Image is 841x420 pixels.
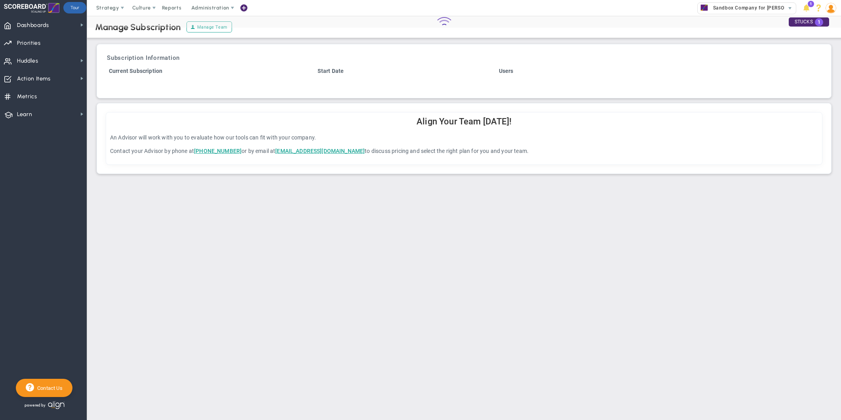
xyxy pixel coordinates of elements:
[499,67,664,74] h4: Users
[16,399,97,411] div: Powered by Align
[109,67,314,74] h4: Current Subscription
[815,18,823,26] span: 1
[110,116,818,128] h2: Align Your Team [DATE]!
[17,53,38,69] span: Huddles
[826,3,836,13] img: 86643.Person.photo
[110,134,818,141] p: An Advisor will work with you to evaluate how our tools can fit with your company.
[275,148,365,154] a: [EMAIL_ADDRESS][DOMAIN_NAME]
[17,71,51,87] span: Action Items
[318,67,495,74] h4: Start Date
[789,17,829,27] div: STUCKS
[96,5,119,11] span: Strategy
[17,17,49,34] span: Dashboards
[34,385,63,391] span: Contact Us
[784,3,796,14] span: select
[709,3,806,13] span: Sandbox Company for [PERSON_NAME]
[191,5,229,11] span: Administration
[17,106,32,123] span: Learn
[17,88,37,105] span: Metrics
[699,3,709,13] img: 32671.Company.photo
[194,148,242,154] a: [PHONE_NUMBER]
[110,147,818,155] p: Contact your Advisor by phone at or by email at to discuss pricing and select the right plan for ...
[132,5,151,11] span: Culture
[808,1,814,7] span: 1
[17,35,41,52] span: Priorities
[107,54,821,61] h3: Subscription Information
